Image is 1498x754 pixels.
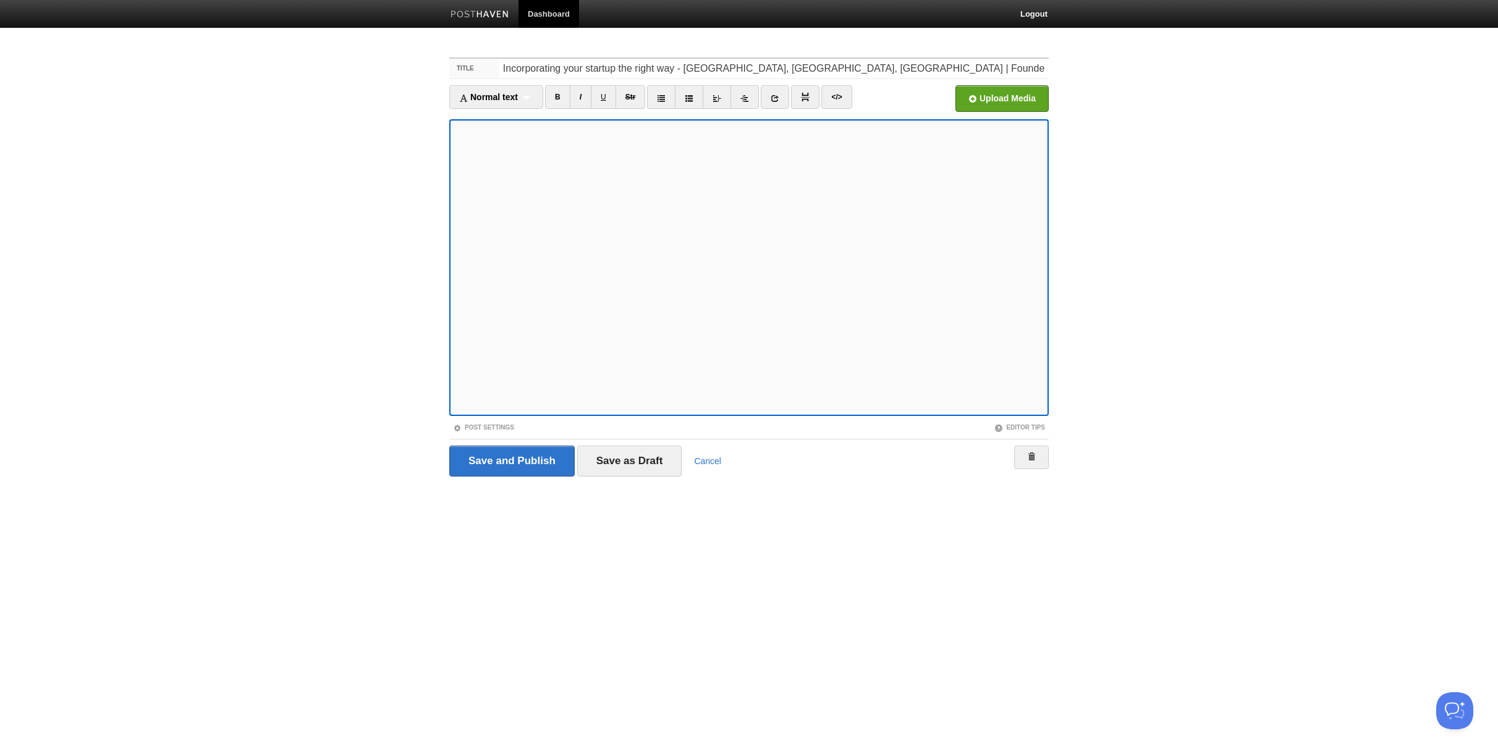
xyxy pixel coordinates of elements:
[570,85,591,109] a: I
[1436,692,1473,729] iframe: Help Scout Beacon - Open
[449,59,499,78] label: Title
[801,93,810,101] img: pagebreak-icon.png
[453,424,514,431] a: Post Settings
[994,424,1045,431] a: Editor Tips
[694,456,721,466] a: Cancel
[459,92,518,102] span: Normal text
[451,11,509,20] img: Posthaven-bar
[591,85,616,109] a: U
[577,446,682,477] input: Save as Draft
[545,85,570,109] a: B
[625,93,636,101] del: Str
[449,446,575,477] input: Save and Publish
[821,85,852,109] a: </>
[616,85,646,109] a: Str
